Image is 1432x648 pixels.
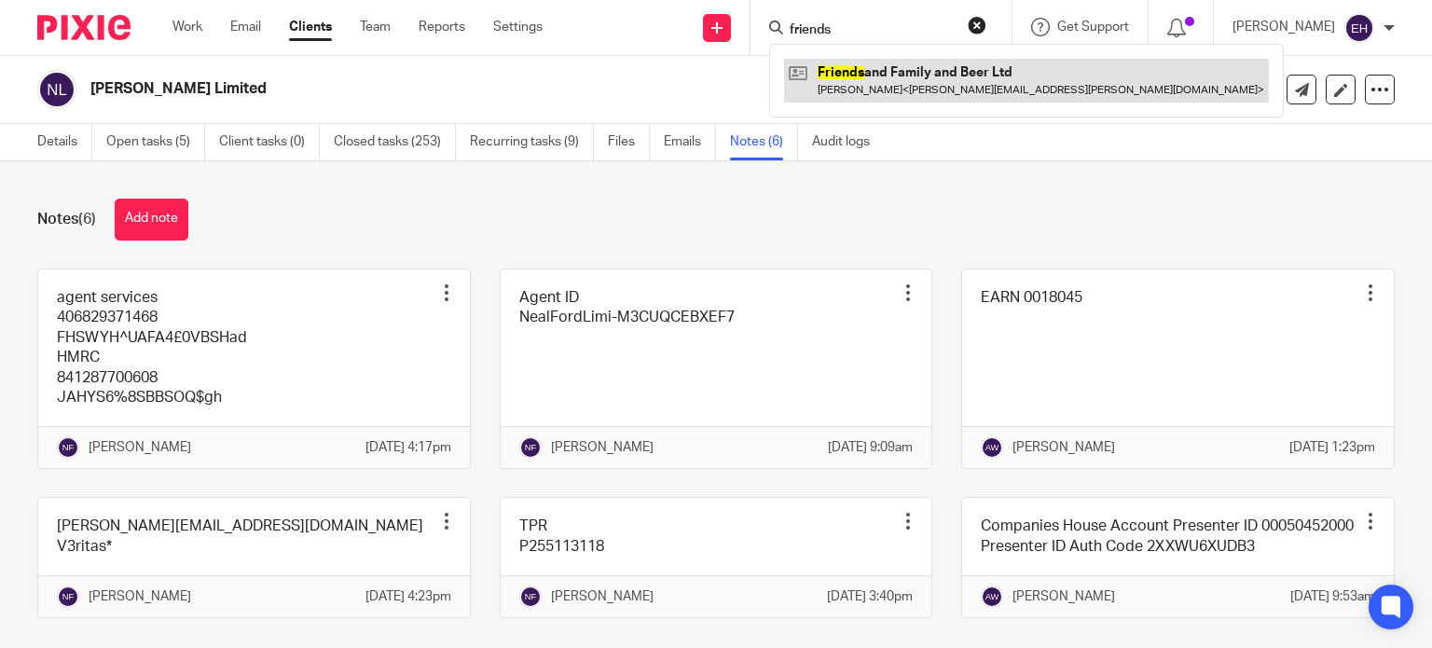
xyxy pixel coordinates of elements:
[289,18,332,36] a: Clients
[89,438,191,457] p: [PERSON_NAME]
[788,22,956,39] input: Search
[57,436,79,459] img: svg%3E
[1012,587,1115,606] p: [PERSON_NAME]
[106,124,205,160] a: Open tasks (5)
[519,586,542,608] img: svg%3E
[493,18,543,36] a: Settings
[37,124,92,160] a: Details
[812,124,884,160] a: Audit logs
[365,438,451,457] p: [DATE] 4:17pm
[551,587,654,606] p: [PERSON_NAME]
[37,210,96,229] h1: Notes
[57,586,79,608] img: svg%3E
[89,587,191,606] p: [PERSON_NAME]
[334,124,456,160] a: Closed tasks (253)
[1232,18,1335,36] p: [PERSON_NAME]
[519,436,542,459] img: svg%3E
[664,124,716,160] a: Emails
[219,124,320,160] a: Client tasks (0)
[1344,13,1374,43] img: svg%3E
[419,18,465,36] a: Reports
[608,124,650,160] a: Files
[827,587,913,606] p: [DATE] 3:40pm
[115,199,188,241] button: Add note
[1290,587,1375,606] p: [DATE] 9:53am
[1057,21,1129,34] span: Get Support
[365,587,451,606] p: [DATE] 4:23pm
[981,586,1003,608] img: svg%3E
[551,438,654,457] p: [PERSON_NAME]
[470,124,594,160] a: Recurring tasks (9)
[360,18,391,36] a: Team
[37,70,76,109] img: svg%3E
[968,16,986,34] button: Clear
[730,124,798,160] a: Notes (6)
[230,18,261,36] a: Email
[828,438,913,457] p: [DATE] 9:09am
[1012,438,1115,457] p: [PERSON_NAME]
[37,15,131,40] img: Pixie
[172,18,202,36] a: Work
[981,436,1003,459] img: svg%3E
[78,212,96,227] span: (6)
[90,79,931,99] h2: [PERSON_NAME] Limited
[1289,438,1375,457] p: [DATE] 1:23pm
